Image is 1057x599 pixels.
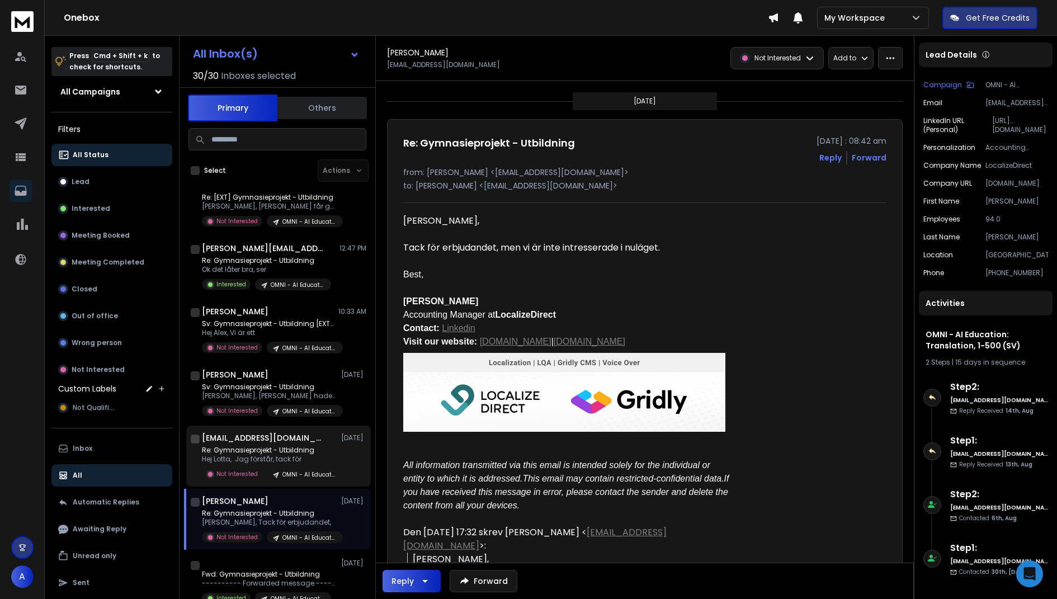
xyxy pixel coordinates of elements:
[923,116,992,134] p: LinkedIn URL (Personal)
[58,383,116,394] h3: Custom Labels
[72,231,130,240] p: Meeting Booked
[202,328,336,337] p: Hej Alex, Vi är ett
[188,95,277,121] button: Primary
[959,407,1034,415] p: Reply Received
[403,323,625,346] font: |
[950,488,1048,501] h6: Step 2 :
[950,450,1048,458] h6: [EMAIL_ADDRESS][DOMAIN_NAME]
[72,177,89,186] p: Lead
[51,197,172,220] button: Interested
[202,432,325,444] h1: [EMAIL_ADDRESS][DOMAIN_NAME]
[216,343,258,352] p: Not Interested
[403,526,667,552] a: [EMAIL_ADDRESS][DOMAIN_NAME]
[72,285,97,294] p: Closed
[819,152,842,163] button: Reply
[403,296,556,319] font: Accounting Manager at
[202,496,268,507] h1: [PERSON_NAME]
[341,370,366,379] p: [DATE]
[923,268,944,277] p: Phone
[966,12,1030,23] p: Get Free Credits
[277,96,367,120] button: Others
[282,344,336,352] p: OMNI - AI Education: Insurance, 1-500 (SV)
[216,280,246,289] p: Interested
[92,49,149,62] span: Cmd + Shift + k
[403,526,730,553] div: Den [DATE] 17:32 skrev [PERSON_NAME] < >:
[51,397,172,419] button: Not Qualified
[403,180,886,191] p: to: [PERSON_NAME] <[EMAIL_ADDRESS][DOMAIN_NAME]>
[51,251,172,273] button: Meeting Completed
[216,533,258,541] p: Not Interested
[51,572,172,594] button: Sent
[339,244,366,253] p: 12:47 PM
[282,470,336,479] p: OMNI - AI Education: Staffing & Recruiting, 1-500 (SV)
[69,50,160,73] p: Press to check for shortcuts.
[985,161,1048,170] p: LocalizeDirect
[926,358,1046,367] div: |
[72,365,125,374] p: Not Interested
[202,319,336,328] p: Sv: Gymnasieprojekt - Utbildning [EXTERNAL]
[282,407,336,416] p: OMNI - AI Education: Law companies | 1-100 (SV)
[51,224,172,247] button: Meeting Booked
[11,565,34,588] button: A
[413,553,730,566] div: [PERSON_NAME],
[72,312,118,320] p: Out of office
[985,251,1048,260] p: [GEOGRAPHIC_DATA]
[985,179,1048,188] p: [DOMAIN_NAME]
[72,204,110,213] p: Interested
[202,518,336,527] p: [PERSON_NAME], Tack för erbjudandet,
[985,268,1048,277] p: [PHONE_NUMBER]
[955,357,1025,367] span: 15 days in sequence
[73,471,82,480] p: All
[985,143,1048,152] p: Accounting Manager
[202,509,336,518] p: Re: Gymnasieprojekt - Utbildning
[403,214,730,228] p: [PERSON_NAME],
[403,460,712,483] i: All information transmitted via this email is intended solely for the individual or entity to whi...
[950,503,1048,512] h6: [EMAIL_ADDRESS][DOMAIN_NAME]
[51,81,172,103] button: All Campaigns
[985,215,1048,224] p: 94.0
[950,434,1048,447] h6: Step 1 :
[202,369,268,380] h1: [PERSON_NAME]
[985,98,1048,107] p: [EMAIL_ADDRESS][DOMAIN_NAME]
[73,578,89,587] p: Sent
[923,179,972,188] p: Company URL
[522,474,724,483] i: This email may contain restricted-confidential data.
[923,81,962,89] p: Campaign
[387,47,449,58] h1: [PERSON_NAME]
[51,121,172,137] h3: Filters
[73,150,108,159] p: All Status
[403,241,730,254] p: Tack för erbjudandet, men vi är inte intresserade i nuläget.
[403,296,478,306] b: [PERSON_NAME]
[985,233,1048,242] p: [PERSON_NAME]
[216,217,258,225] p: Not Interested
[926,49,977,60] p: Lead Details
[60,86,120,97] h1: All Campaigns
[942,7,1037,29] button: Get Free Credits
[450,570,517,592] button: Forward
[202,306,268,317] h1: [PERSON_NAME]
[403,323,440,333] b: Contact:
[73,444,92,453] p: Inbox
[992,514,1017,522] span: 6th, Aug
[1016,560,1043,587] div: Open Intercom Messenger
[202,383,336,392] p: Sv: Gymnasieprojekt - Utbildning
[403,167,886,178] p: from: [PERSON_NAME] <[EMAIL_ADDRESS][DOMAIN_NAME]>
[403,337,477,346] b: Visit our website:
[923,98,942,107] p: Email
[204,166,226,175] label: Select
[73,403,118,412] span: Not Qualified
[403,474,732,510] i: If you have received this message in error, please contact the sender and delete the content from...
[51,278,172,300] button: Closed
[51,518,172,540] button: Awaiting Reply
[202,579,336,588] p: ---------- Forwarded message --------- From: [PERSON_NAME]
[271,281,324,289] p: OMNI - AI Education: Insurance, 1-500 (SV)
[202,256,331,265] p: Re: Gymnasieprojekt - Utbildning
[72,258,144,267] p: Meeting Completed
[950,380,1048,394] h6: Step 2 :
[202,202,336,211] p: [PERSON_NAME], [PERSON_NAME] får gärna
[202,193,336,202] p: Re: [EXT] Gymnasieprojekt - Utbildning
[282,218,336,226] p: OMNI - AI Education: Insurance, 1-500 (SV)
[950,557,1048,565] h6: [EMAIL_ADDRESS][DOMAIN_NAME]
[11,11,34,32] img: logo
[51,171,172,193] button: Lead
